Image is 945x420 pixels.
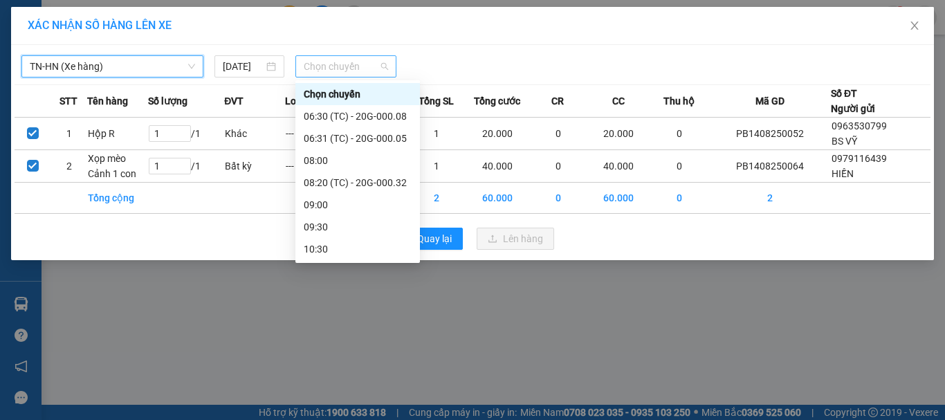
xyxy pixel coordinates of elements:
[224,150,285,183] td: Bất kỳ
[528,118,589,150] td: 0
[477,228,554,250] button: uploadLên hàng
[223,59,263,74] input: 14/08/2025
[649,183,710,214] td: 0
[551,93,564,109] span: CR
[51,118,88,150] td: 1
[417,231,452,246] span: Quay lại
[295,83,420,105] div: Chọn chuyến
[588,118,649,150] td: 20.000
[528,183,589,214] td: 0
[391,228,463,250] button: rollbackQuay lại
[148,118,224,150] td: / 1
[148,150,224,183] td: / 1
[406,183,467,214] td: 2
[474,93,520,109] span: Tổng cước
[87,183,148,214] td: Tổng cộng
[832,136,857,147] span: BS VỸ
[224,93,244,109] span: ĐVT
[895,7,934,46] button: Close
[755,93,785,109] span: Mã GD
[909,20,920,31] span: close
[419,93,454,109] span: Tổng SL
[831,86,875,116] div: Số ĐT Người gửi
[406,118,467,150] td: 1
[59,93,77,109] span: STT
[87,118,148,150] td: Hộp R
[612,93,625,109] span: CC
[710,183,831,214] td: 2
[832,168,854,179] span: HIỀN
[649,118,710,150] td: 0
[304,175,412,190] div: 08:20 (TC) - 20G-000.32
[304,109,412,124] div: 06:30 (TC) - 20G-000.08
[51,150,88,183] td: 2
[467,183,528,214] td: 60.000
[406,150,467,183] td: 1
[87,150,148,183] td: Xọp mèo Cảnh 1 con
[304,153,412,168] div: 08:00
[832,120,887,131] span: 0963530799
[710,150,831,183] td: PB1408250064
[304,219,412,235] div: 09:30
[467,118,528,150] td: 20.000
[832,153,887,164] span: 0979116439
[710,118,831,150] td: PB1408250052
[224,118,285,150] td: Khác
[588,183,649,214] td: 60.000
[28,19,172,32] span: XÁC NHẬN SỐ HÀNG LÊN XE
[304,197,412,212] div: 09:00
[129,34,578,51] li: 271 - [PERSON_NAME] - [GEOGRAPHIC_DATA] - [GEOGRAPHIC_DATA]
[528,150,589,183] td: 0
[663,93,695,109] span: Thu hộ
[304,241,412,257] div: 10:30
[467,150,528,183] td: 40.000
[17,94,167,140] b: GỬI : VP Thiên [PERSON_NAME]
[285,150,346,183] td: ---
[285,93,329,109] span: Loại hàng
[17,17,121,86] img: logo.jpg
[304,56,389,77] span: Chọn chuyến
[304,86,412,102] div: Chọn chuyến
[588,150,649,183] td: 40.000
[87,93,128,109] span: Tên hàng
[148,93,187,109] span: Số lượng
[649,150,710,183] td: 0
[304,131,412,146] div: 06:31 (TC) - 20G-000.05
[285,118,346,150] td: ---
[30,56,195,77] span: TN-HN (Xe hàng)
